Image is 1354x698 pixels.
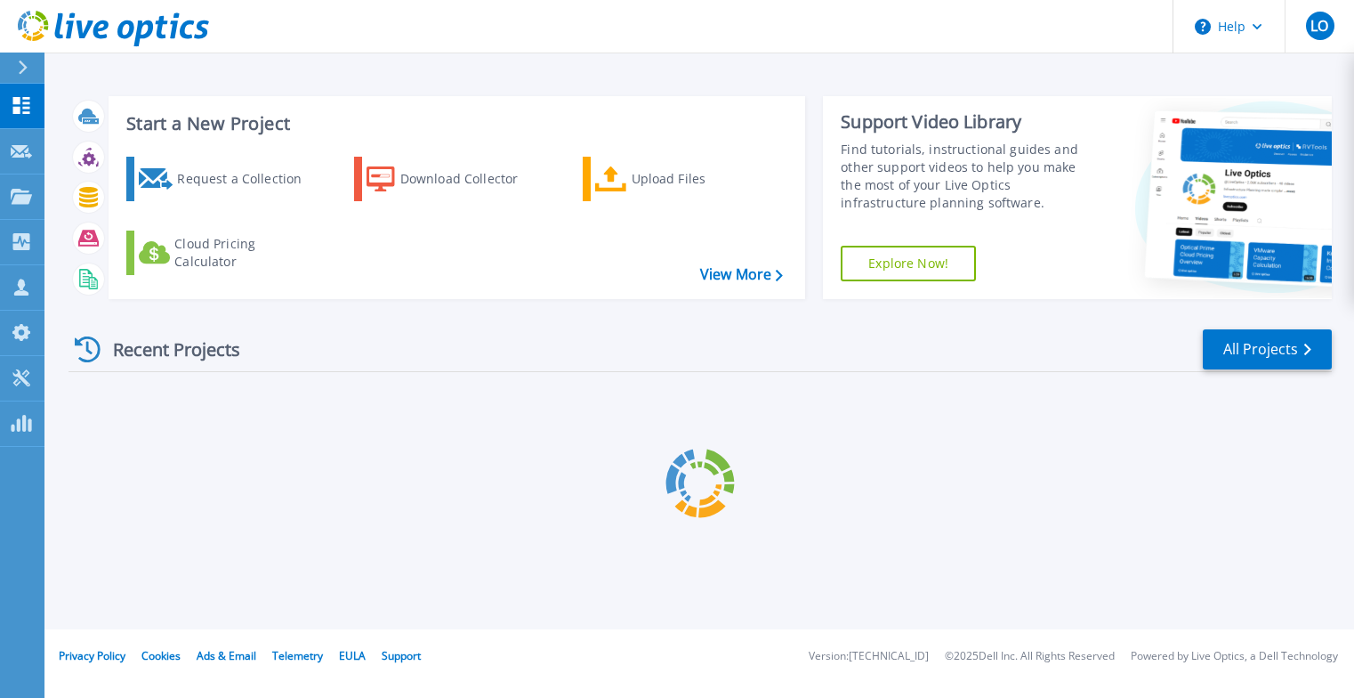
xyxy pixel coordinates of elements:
h3: Start a New Project [126,114,782,134]
div: Support Video Library [841,110,1096,134]
a: Telemetry [272,648,323,663]
div: Cloud Pricing Calculator [174,235,317,271]
a: Privacy Policy [59,648,125,663]
a: Support [382,648,421,663]
div: Upload Files [632,161,774,197]
a: Ads & Email [197,648,256,663]
a: Cloud Pricing Calculator [126,231,325,275]
li: Version: [TECHNICAL_ID] [809,651,929,662]
a: All Projects [1203,329,1332,369]
div: Find tutorials, instructional guides and other support videos to help you make the most of your L... [841,141,1096,212]
span: LO [1310,19,1328,33]
a: Explore Now! [841,246,976,281]
a: EULA [339,648,366,663]
a: Upload Files [583,157,781,201]
li: © 2025 Dell Inc. All Rights Reserved [945,651,1115,662]
a: Cookies [141,648,181,663]
div: Recent Projects [69,328,264,371]
a: Download Collector [354,157,552,201]
a: View More [700,266,783,283]
li: Powered by Live Optics, a Dell Technology [1131,651,1338,662]
a: Request a Collection [126,157,325,201]
div: Download Collector [400,161,543,197]
div: Request a Collection [177,161,319,197]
